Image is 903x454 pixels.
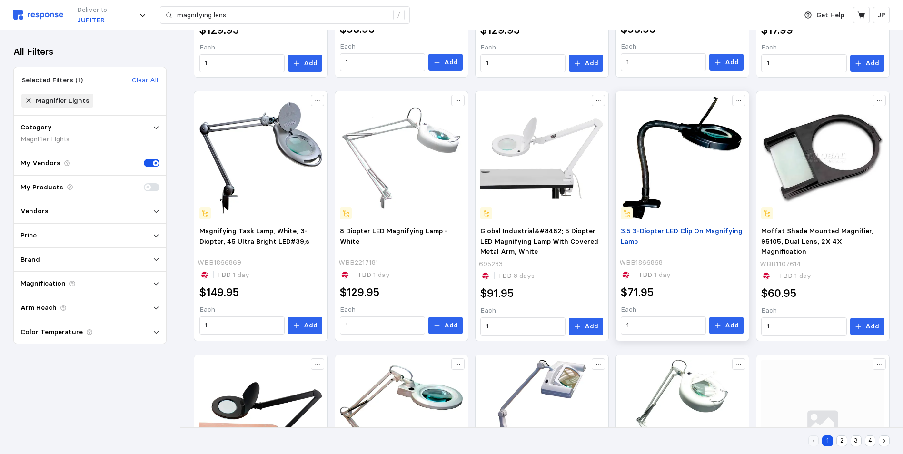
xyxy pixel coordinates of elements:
input: Qty [626,54,701,71]
h2: $129.95 [340,285,379,300]
button: 3 [851,435,862,446]
p: Each [621,41,744,52]
p: My Products [20,182,63,193]
p: Deliver to [77,5,107,15]
h2: $149.95 [199,285,239,300]
img: MGE_LED-360.webp [199,97,322,219]
p: TBD [779,271,811,281]
p: TBD [217,270,249,280]
p: Each [480,42,603,53]
input: Qty [767,55,841,72]
button: 1 [822,435,833,446]
p: Add [725,57,739,68]
span: 3.5 3-Diopter LED Clip On Magnifying Lamp [621,227,743,246]
button: Add [288,55,322,72]
span: 1 day [231,270,249,279]
p: TBD [498,271,535,281]
span: Magnifying Task Lamp, White, 3-Diopter, 45 Ultra Bright LED#39;s [199,227,309,246]
input: Qty [205,317,279,334]
h2: $129.95 [199,23,239,38]
p: TBD [638,270,671,280]
p: Add [585,321,598,332]
p: Magnification [20,278,66,289]
p: Vendors [20,206,49,217]
img: LUX128.webp [340,97,463,219]
span: Global Industrial&#8482; 5 Diopter LED Magnifying Lamp With Covered Metal Arm, White [480,227,598,256]
button: Add [428,317,463,334]
span: 8 days [512,271,535,280]
p: 695233 [479,259,503,269]
span: 1 day [371,270,390,279]
input: Qty [486,55,560,72]
p: Each [199,42,322,53]
img: Rectangular-Magnifier.webp [761,97,884,219]
button: Clear All [131,75,159,86]
p: Each [621,305,744,315]
p: Category [20,122,52,133]
input: Qty [626,317,701,334]
p: Each [340,41,463,52]
p: JP [877,10,885,20]
span: Moffat Shade Mounted Magnifier, 95105, Dual Lens, 2X 4X Magnification [761,227,873,256]
p: Price [20,230,37,241]
p: My Vendors [20,158,60,168]
h2: $17.99 [761,23,793,38]
img: MGE_LED-250B.webp [621,97,744,219]
button: Add [428,54,463,71]
h2: $60.95 [761,286,796,301]
p: Color Temperature [20,327,83,337]
p: Arm Reach [20,303,57,313]
p: Each [199,305,322,315]
p: Add [865,321,879,332]
button: Add [709,317,744,334]
span: 8 Diopter LED Magnifying Lamp - White [340,227,447,246]
button: Add [288,317,322,334]
p: Clear All [132,75,158,86]
input: Qty [205,55,279,72]
p: WBB1107614 [760,259,801,269]
h3: All Filters [13,45,53,58]
span: 1 day [793,271,811,280]
span: 1 day [652,270,671,279]
button: Add [850,55,884,72]
p: WBB1866868 [619,257,663,268]
p: Each [480,306,603,316]
h2: $129.95 [480,23,520,38]
p: Each [340,305,463,315]
button: Get Help [799,6,850,24]
img: 695233.webp [480,97,603,219]
input: Qty [767,318,841,335]
h2: $71.95 [621,285,654,300]
p: Add [444,57,458,68]
input: Search for a product name or SKU [177,7,388,24]
p: Add [865,58,879,69]
input: Qty [346,54,420,71]
p: Each [761,42,884,53]
p: Brand [20,255,40,265]
p: Get Help [816,10,844,20]
p: Add [304,58,318,69]
p: Add [304,320,318,331]
button: 4 [865,435,876,446]
p: Add [725,320,739,331]
p: Add [444,320,458,331]
button: Add [569,318,603,335]
div: Selected Filters (1) [21,75,83,85]
h2: $91.95 [480,286,514,301]
p: Add [585,58,598,69]
button: Add [709,54,744,71]
p: WBB2217181 [338,257,378,268]
p: TBD [357,270,390,280]
p: WBB1866869 [198,257,241,268]
button: Add [850,318,884,335]
button: JP [873,7,890,23]
div: Magnifier Lights [36,96,89,106]
button: Add [569,55,603,72]
input: Qty [486,318,560,335]
input: Qty [346,317,420,334]
div: / [393,10,405,21]
button: 2 [836,435,847,446]
div: Magnifier Lights [20,134,159,144]
p: JUPITER [77,15,107,26]
img: svg%3e [13,10,63,20]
